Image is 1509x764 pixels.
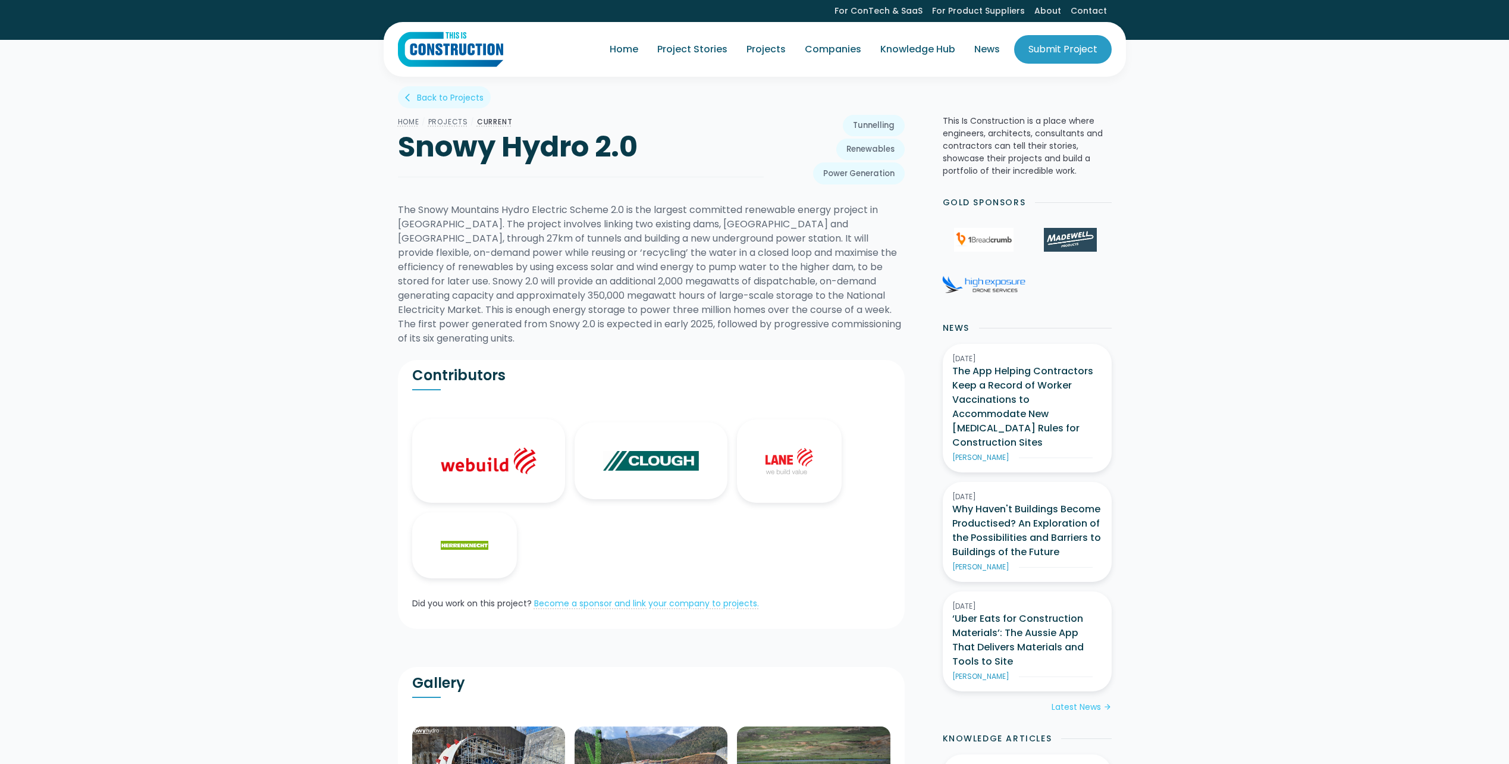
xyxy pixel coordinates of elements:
[1103,702,1112,713] div: arrow_forward
[952,364,1102,450] h3: The App Helping Contractors Keep a Record of Worker Vaccinations to Accommodate New [MEDICAL_DATA...
[1044,228,1096,252] img: Madewell Products
[737,33,795,66] a: Projects
[952,601,1102,612] div: [DATE]
[398,129,764,165] h1: Snowy Hydro 2.0
[477,117,513,127] a: CURRENT
[534,597,759,609] a: Become a sponsor and link your company to projects.
[795,33,871,66] a: Companies
[952,491,1102,502] div: [DATE]
[417,92,484,104] div: Back to Projects
[441,447,537,474] img: Webuild
[952,562,1009,572] div: [PERSON_NAME]
[942,275,1025,293] img: High Exposure
[1014,35,1112,64] a: Submit Project
[952,502,1102,559] h3: Why Haven't Buildings Become Productised? An Exploration of the Possibilities and Barriers to Bui...
[600,33,648,66] a: Home
[398,203,905,346] div: The Snowy Mountains Hydro Electric Scheme 2.0 is the largest committed renewable energy project i...
[603,451,699,471] img: Clough
[943,115,1112,177] p: This Is Construction is a place where engineers, architects, consultants and contractors can tell...
[412,367,651,384] h2: Contributors
[405,92,415,104] div: arrow_back_ios
[943,344,1112,472] a: [DATE]The App Helping Contractors Keep a Record of Worker Vaccinations to Accommodate New [MEDICA...
[1052,701,1112,713] a: Latest Newsarrow_forward
[1028,42,1097,57] div: Submit Project
[1052,701,1101,713] div: Latest News
[468,115,477,129] div: /
[813,162,905,184] a: Power Generation
[952,353,1102,364] div: [DATE]
[419,115,428,129] div: /
[648,33,737,66] a: Project Stories
[954,228,1014,252] img: 1Breadcrumb
[952,452,1009,463] div: [PERSON_NAME]
[398,86,491,108] a: arrow_back_iosBack to Projects
[952,671,1009,682] div: [PERSON_NAME]
[398,32,503,67] img: This Is Construction Logo
[943,482,1112,582] a: [DATE]Why Haven't Buildings Become Productised? An Exploration of the Possibilities and Barriers ...
[428,117,468,127] a: Projects
[943,196,1026,209] h2: Gold Sponsors
[952,612,1102,669] h3: ‘Uber Eats for Construction Materials’: The Aussie App That Delivers Materials and Tools to Site
[398,117,419,127] a: Home
[412,597,532,610] div: Did you work on this project?
[943,591,1112,691] a: [DATE]‘Uber Eats for Construction Materials’: The Aussie App That Delivers Materials and Tools to...
[871,33,965,66] a: Knowledge Hub
[843,115,905,136] a: Tunnelling
[965,33,1009,66] a: News
[766,448,813,474] img: Lane Construction
[398,32,503,67] a: home
[943,322,970,334] h2: News
[412,674,651,692] h2: Gallery
[441,541,488,550] img: Herrenknecht
[943,732,1052,745] h2: Knowledge Articles
[836,139,905,160] a: Renewables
